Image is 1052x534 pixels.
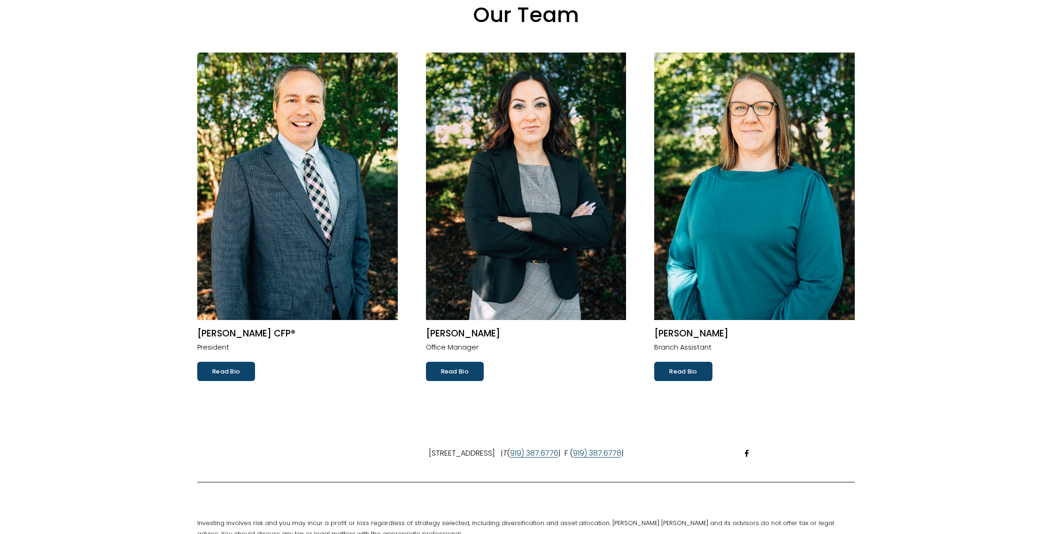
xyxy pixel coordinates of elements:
[426,362,484,381] a: Read Bio
[426,328,627,340] h2: [PERSON_NAME]
[510,447,558,460] a: 919) 387.6776
[654,328,855,340] h2: [PERSON_NAME]
[573,447,621,460] a: 919) 387.6778
[426,53,627,320] img: Lisa M. Coello
[426,342,627,354] p: Office Manager
[654,342,855,354] p: Branch Assistant
[197,342,398,354] p: President
[197,447,855,460] p: [STREET_ADDRESS] | ( | F ( |
[197,362,255,381] a: Read Bio
[743,450,750,457] a: Facebook
[654,362,712,381] a: Read Bio
[197,53,398,320] img: Robert W. Volpe CFP®
[654,53,855,320] img: Kerri Pait
[503,448,507,458] em: T
[197,328,398,340] h2: [PERSON_NAME] CFP®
